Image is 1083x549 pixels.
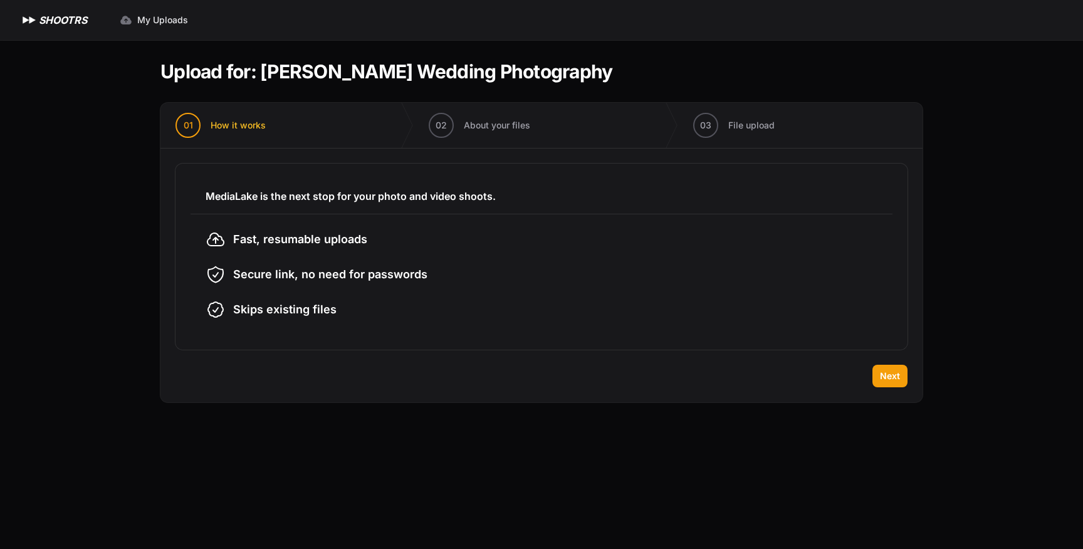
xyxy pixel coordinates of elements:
h3: MediaLake is the next stop for your photo and video shoots. [206,189,877,204]
span: Next [880,370,900,382]
span: Fast, resumable uploads [233,231,367,248]
span: About your files [464,119,530,132]
h1: Upload for: [PERSON_NAME] Wedding Photography [160,60,612,83]
button: 03 File upload [678,103,790,148]
a: My Uploads [112,9,196,31]
span: My Uploads [137,14,188,26]
button: 02 About your files [414,103,545,148]
button: Next [872,365,908,387]
span: Skips existing files [233,301,337,318]
span: Secure link, no need for passwords [233,266,427,283]
span: 02 [436,119,447,132]
img: SHOOTRS [20,13,39,28]
button: 01 How it works [160,103,281,148]
span: 03 [700,119,711,132]
h1: SHOOTRS [39,13,87,28]
a: SHOOTRS SHOOTRS [20,13,87,28]
span: File upload [728,119,775,132]
span: How it works [211,119,266,132]
span: 01 [184,119,193,132]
